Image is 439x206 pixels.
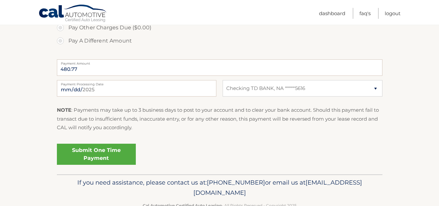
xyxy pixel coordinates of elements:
[61,177,378,198] p: If you need assistance, please contact us at: or email us at
[57,59,382,65] label: Payment Amount
[57,34,382,47] label: Pay A Different Amount
[57,80,216,85] label: Payment Processing Date
[359,8,371,19] a: FAQ's
[57,144,136,165] a: Submit One Time Payment
[207,179,265,186] span: [PHONE_NUMBER]
[57,59,382,76] input: Payment Amount
[57,107,71,113] strong: NOTE
[57,106,382,132] p: : Payments may take up to 3 business days to post to your account and to clear your bank account....
[57,80,216,97] input: Payment Date
[319,8,345,19] a: Dashboard
[57,21,382,34] label: Pay Other Charges Due ($0.00)
[38,4,108,23] a: Cal Automotive
[385,8,401,19] a: Logout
